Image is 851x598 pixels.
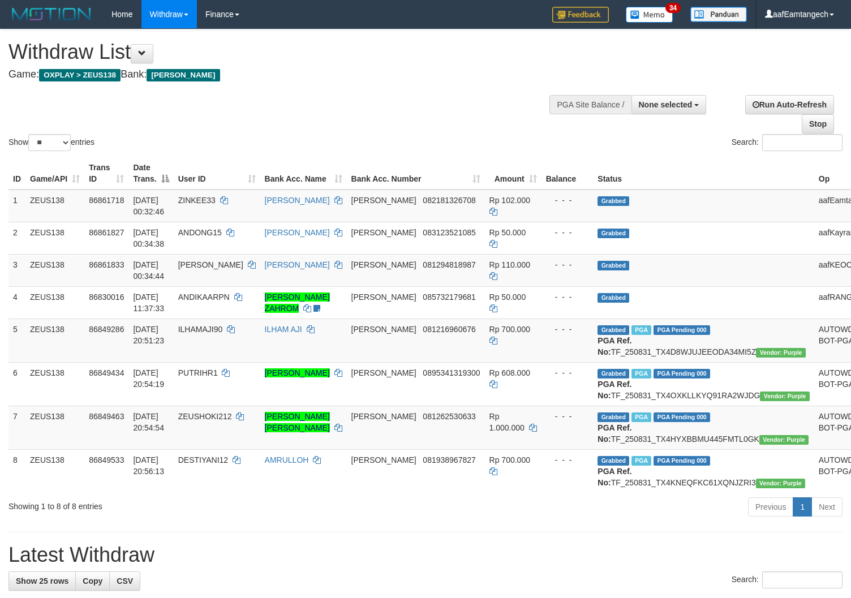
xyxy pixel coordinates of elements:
[423,260,475,269] span: Copy 081294818987 to clipboard
[8,254,25,286] td: 3
[8,286,25,319] td: 4
[351,455,416,464] span: [PERSON_NAME]
[8,222,25,254] td: 2
[598,336,631,356] b: PGA Ref. No:
[8,496,346,512] div: Showing 1 to 8 of 8 entries
[760,392,809,401] span: Vendor URL: https://trx4.1velocity.biz
[593,319,814,362] td: TF_250831_TX4D8WJUJEEODA34MI5Z
[178,412,232,421] span: ZEUSHOKI212
[598,261,629,270] span: Grabbed
[260,157,347,190] th: Bank Acc. Name: activate to sort column ascending
[178,292,230,302] span: ANDIKAARPN
[598,325,629,335] span: Grabbed
[89,325,124,334] span: 86849286
[546,195,589,206] div: - - -
[811,497,843,517] a: Next
[178,455,228,464] span: DESTIYANI12
[654,369,710,378] span: PGA Pending
[546,291,589,303] div: - - -
[756,348,805,358] span: Vendor URL: https://trx4.1velocity.biz
[593,406,814,449] td: TF_250831_TX4HYXBBMU445FMTL0GK
[489,196,530,205] span: Rp 102.000
[147,69,220,81] span: [PERSON_NAME]
[178,228,222,237] span: ANDONG15
[654,325,710,335] span: PGA Pending
[489,455,530,464] span: Rp 700.000
[8,449,25,493] td: 8
[546,367,589,378] div: - - -
[423,196,475,205] span: Copy 082181326708 to clipboard
[347,157,485,190] th: Bank Acc. Number: activate to sort column ascending
[265,292,330,313] a: [PERSON_NAME] ZAHROM
[631,95,707,114] button: None selected
[133,260,164,281] span: [DATE] 00:34:44
[178,196,216,205] span: ZINKEE33
[8,41,556,63] h1: Withdraw List
[28,134,71,151] select: Showentries
[133,292,164,313] span: [DATE] 11:37:33
[133,228,164,248] span: [DATE] 00:34:38
[423,292,475,302] span: Copy 085732179681 to clipboard
[762,571,843,588] input: Search:
[16,577,68,586] span: Show 25 rows
[25,286,84,319] td: ZEUS138
[265,228,330,237] a: [PERSON_NAME]
[546,227,589,238] div: - - -
[759,435,809,445] span: Vendor URL: https://trx4.1velocity.biz
[89,228,124,237] span: 86861827
[133,412,164,432] span: [DATE] 20:54:54
[83,577,102,586] span: Copy
[732,571,843,588] label: Search:
[133,325,164,345] span: [DATE] 20:51:23
[598,467,631,487] b: PGA Ref. No:
[489,292,526,302] span: Rp 50.000
[631,325,651,335] span: Marked by aafRornrotha
[25,319,84,362] td: ZEUS138
[598,423,631,444] b: PGA Ref. No:
[8,190,25,222] td: 1
[546,411,589,422] div: - - -
[489,228,526,237] span: Rp 50.000
[89,455,124,464] span: 86849533
[546,454,589,466] div: - - -
[265,260,330,269] a: [PERSON_NAME]
[351,292,416,302] span: [PERSON_NAME]
[39,69,121,81] span: OXPLAY > ZEUS138
[8,544,843,566] h1: Latest Withdraw
[593,449,814,493] td: TF_250831_TX4KNEQFKC61XQNJZRI3
[665,3,681,13] span: 34
[489,412,525,432] span: Rp 1.000.000
[178,325,223,334] span: ILHAMAJI90
[351,368,416,377] span: [PERSON_NAME]
[793,497,812,517] a: 1
[598,293,629,303] span: Grabbed
[8,406,25,449] td: 7
[265,412,330,432] a: [PERSON_NAME] [PERSON_NAME]
[25,157,84,190] th: Game/API: activate to sort column ascending
[351,228,416,237] span: [PERSON_NAME]
[762,134,843,151] input: Search:
[8,319,25,362] td: 5
[25,190,84,222] td: ZEUS138
[133,196,164,216] span: [DATE] 00:32:46
[8,362,25,406] td: 6
[84,157,128,190] th: Trans ID: activate to sort column ascending
[25,406,84,449] td: ZEUS138
[8,69,556,80] h4: Game: Bank:
[265,368,330,377] a: [PERSON_NAME]
[128,157,173,190] th: Date Trans.: activate to sort column descending
[423,412,475,421] span: Copy 081262530633 to clipboard
[489,325,530,334] span: Rp 700.000
[598,412,629,422] span: Grabbed
[423,325,475,334] span: Copy 081216960676 to clipboard
[598,380,631,400] b: PGA Ref. No:
[654,412,710,422] span: PGA Pending
[541,157,594,190] th: Balance
[89,196,124,205] span: 86861718
[109,571,140,591] a: CSV
[89,412,124,421] span: 86849463
[117,577,133,586] span: CSV
[802,114,834,134] a: Stop
[549,95,631,114] div: PGA Site Balance /
[631,412,651,422] span: Marked by aafRornrotha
